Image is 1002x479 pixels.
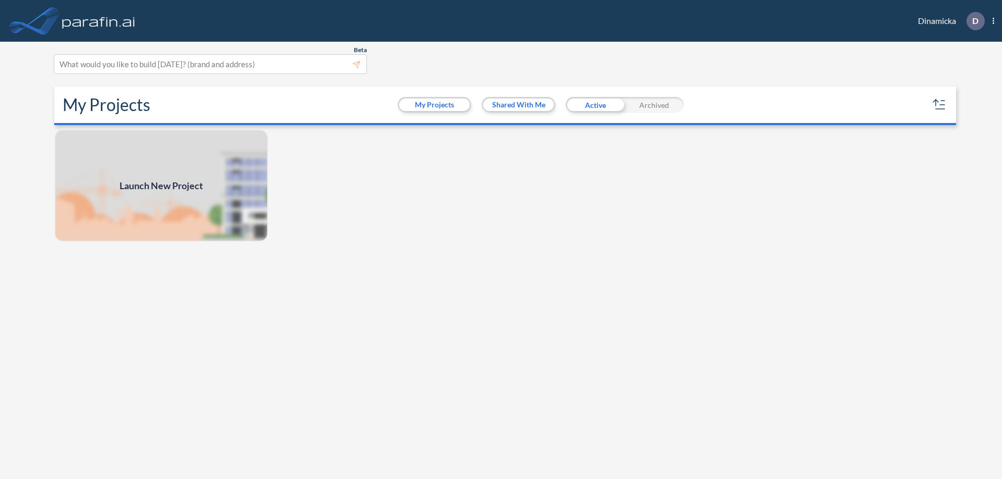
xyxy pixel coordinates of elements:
[60,10,137,31] img: logo
[399,99,470,111] button: My Projects
[120,179,203,193] span: Launch New Project
[354,46,367,54] span: Beta
[566,97,625,113] div: Active
[63,95,150,115] h2: My Projects
[972,16,979,26] p: D
[54,129,268,242] img: add
[483,99,554,111] button: Shared With Me
[625,97,684,113] div: Archived
[902,12,994,30] div: Dinamicka
[931,96,948,113] button: sort
[54,129,268,242] a: Launch New Project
